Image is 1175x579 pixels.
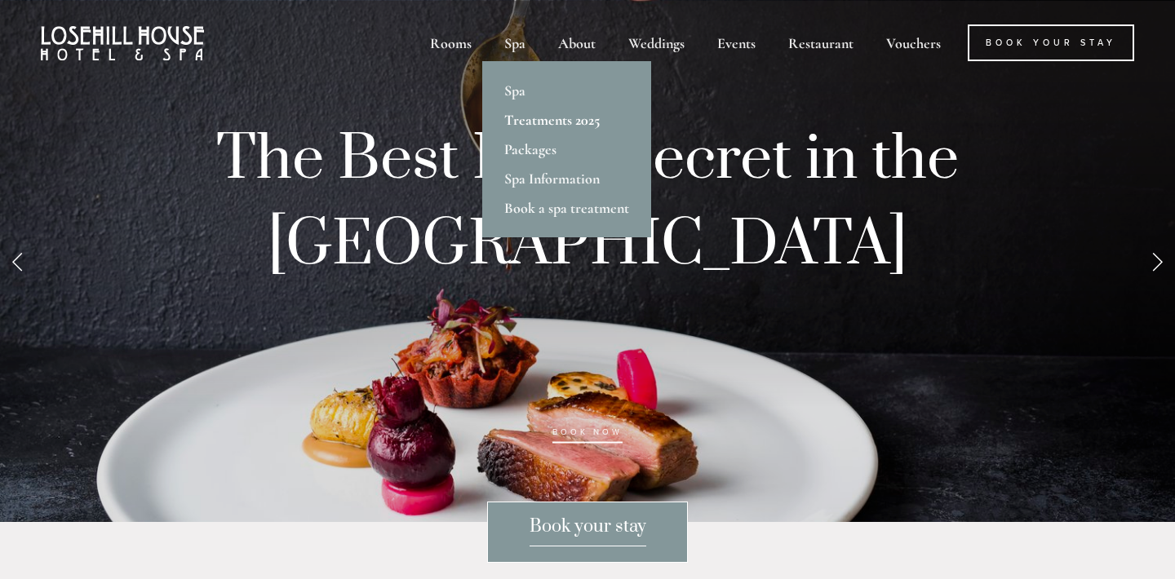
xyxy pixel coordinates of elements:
[482,76,651,105] a: Spa
[41,26,204,60] img: Losehill House
[482,193,651,223] a: Book a spa treatment
[703,24,770,61] div: Events
[543,24,610,61] div: About
[482,105,651,135] a: Treatments 2025
[871,24,956,61] a: Vouchers
[171,117,1004,459] p: The Best Kept Secret in the [GEOGRAPHIC_DATA]
[552,427,623,444] a: BOOK NOW
[482,135,651,164] a: Packages
[482,164,651,193] a: Spa Information
[487,502,688,563] a: Book your stay
[614,24,699,61] div: Weddings
[774,24,868,61] div: Restaurant
[1139,236,1175,285] a: Next Slide
[968,24,1134,61] a: Book Your Stay
[490,24,540,61] div: Spa
[415,24,486,61] div: Rooms
[530,515,646,546] span: Book your stay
